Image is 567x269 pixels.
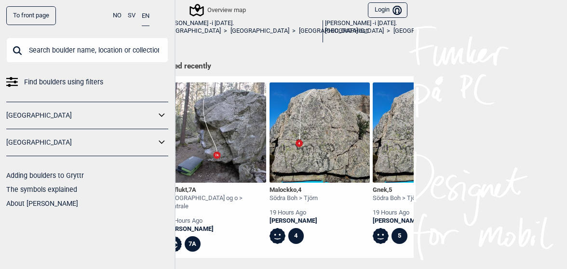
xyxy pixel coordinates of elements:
[299,27,368,35] a: [GEOGRAPHIC_DATA] öst
[191,4,246,16] div: Overview map
[270,186,318,194] div: Malockko ,
[230,27,289,35] a: [GEOGRAPHIC_DATA]
[185,236,201,252] div: 7A
[6,6,56,25] a: To front page
[6,200,78,207] a: About [PERSON_NAME]
[325,27,384,35] a: [GEOGRAPHIC_DATA]
[6,75,168,89] a: Find boulders using filters
[391,228,407,244] div: 5
[6,172,84,179] a: Adding boulders to Gryttr
[212,19,234,27] span: i [DATE].
[6,186,77,193] a: The symbols explained
[162,27,221,35] a: [GEOGRAPHIC_DATA]
[166,82,266,183] img: Pa flukt 200417
[270,209,318,217] div: 19 hours ago
[292,27,296,35] span: >
[166,186,266,194] div: På flukt ,
[373,82,473,183] img: Gnek 230807
[325,19,484,27] div: [PERSON_NAME] -
[375,19,397,27] span: i [DATE].
[162,19,321,27] div: [PERSON_NAME] -
[24,75,103,89] span: Find boulders using filters
[189,186,196,193] span: 7A
[387,27,390,35] span: >
[166,225,266,233] a: [PERSON_NAME]
[128,6,135,25] button: SV
[373,194,421,202] div: Södra Boh > Tjörn
[298,186,301,193] span: 4
[6,108,156,122] a: [GEOGRAPHIC_DATA]
[393,27,452,35] a: [GEOGRAPHIC_DATA]
[368,2,407,18] button: Login
[270,82,370,183] img: Malockko 230807
[373,217,421,225] a: [PERSON_NAME]
[166,217,266,225] div: 15 hours ago
[270,217,318,225] a: [PERSON_NAME]
[288,228,304,244] div: 4
[389,186,392,193] span: 5
[160,61,407,72] h1: Ticked recently
[6,135,156,149] a: [GEOGRAPHIC_DATA]
[113,6,121,25] button: NO
[373,209,421,217] div: 19 hours ago
[224,27,227,35] span: >
[166,194,266,211] div: [GEOGRAPHIC_DATA] og o > Sentrale
[373,186,421,194] div: Gnek ,
[270,194,318,202] div: Södra Boh > Tjörn
[6,38,168,63] input: Search boulder name, location or collection
[142,6,149,26] button: EN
